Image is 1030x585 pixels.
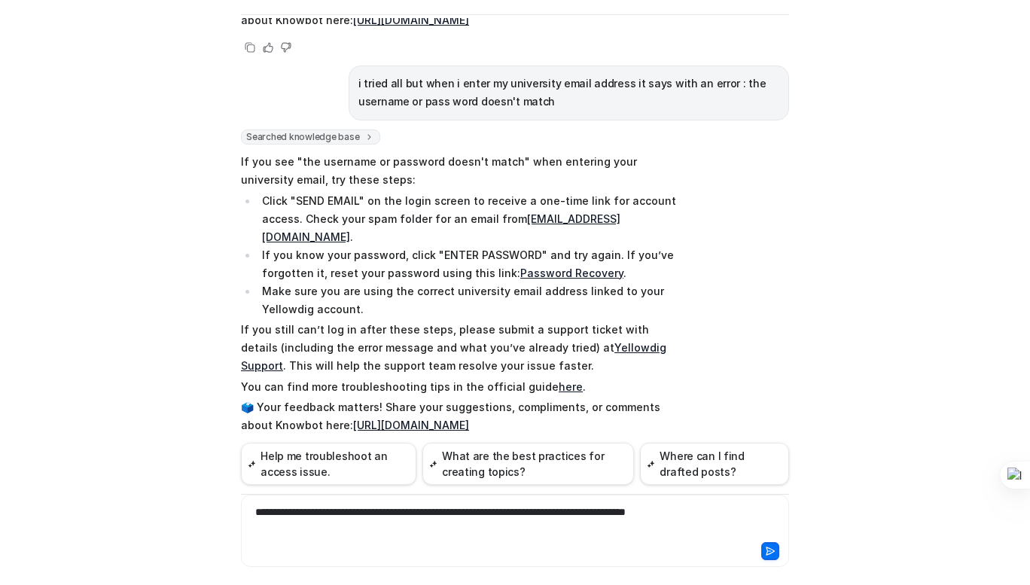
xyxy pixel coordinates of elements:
p: 🗳️ Your feedback matters! Share your suggestions, compliments, or comments about Knowbot here: [241,398,681,434]
a: [URL][DOMAIN_NAME] [353,14,469,26]
button: Help me troubleshoot an access issue. [241,443,416,485]
span: Searched knowledge base [241,129,380,145]
li: Make sure you are using the correct university email address linked to your Yellowdig account. [257,282,681,318]
button: What are the best practices for creating topics? [422,443,634,485]
li: If you know your password, click "ENTER PASSWORD" and try again. If you’ve forgotten it, reset yo... [257,246,681,282]
li: Click "SEND EMAIL" on the login screen to receive a one-time link for account access. Check your ... [257,192,681,246]
button: Where can I find drafted posts? [640,443,789,485]
a: [URL][DOMAIN_NAME] [353,419,469,431]
a: Password Recovery [520,267,623,279]
p: If you still can’t log in after these steps, please submit a support ticket with details (includi... [241,321,681,375]
a: [EMAIL_ADDRESS][DOMAIN_NAME] [262,212,620,243]
p: If you see "the username or password doesn't match" when entering your university email, try thes... [241,153,681,189]
p: i tried all but when i enter my university email address it says with an error : the username or ... [358,75,779,111]
a: here [559,380,583,393]
p: You can find more troubleshooting tips in the official guide . [241,378,681,396]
